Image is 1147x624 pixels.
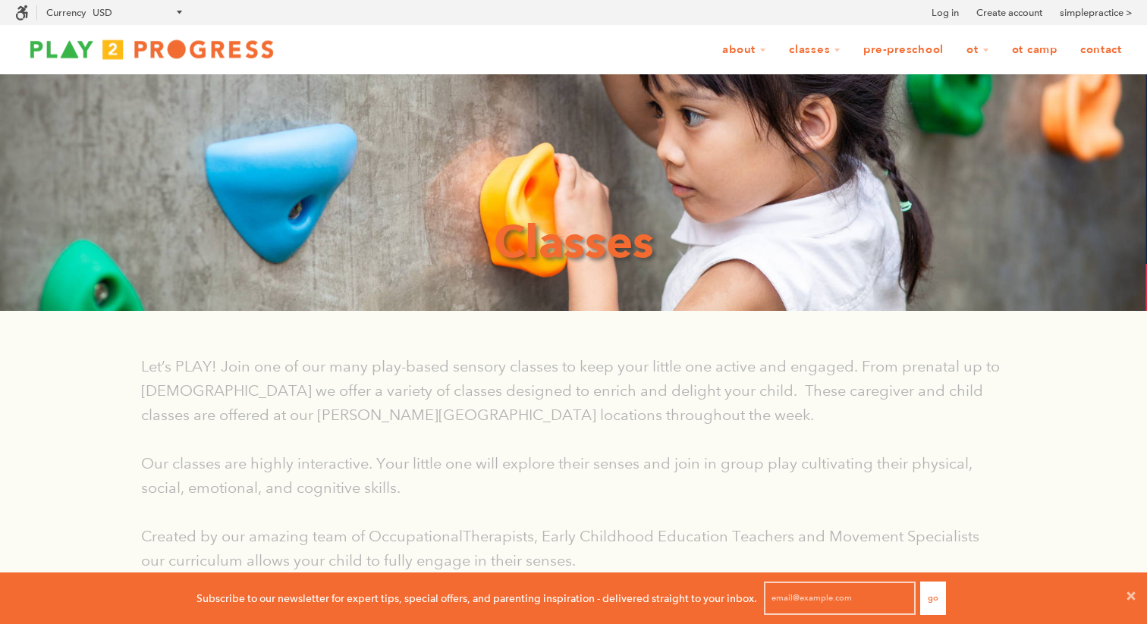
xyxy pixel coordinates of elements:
p: Let’s PLAY! Join one of our many play-based sensory classes to keep your little one active and en... [141,354,1006,427]
a: OT Camp [1002,36,1067,64]
button: Go [920,582,946,615]
input: email@example.com [764,582,916,615]
a: Create account [976,5,1042,20]
a: simplepractice > [1060,5,1132,20]
img: Play2Progress logo [15,34,288,64]
label: Currency [46,7,86,18]
p: Created by our amazing team of OccupationalTherapists, Early Childhood Education Teachers and Mov... [141,524,1006,572]
p: Our classes are highly interactive. Your little one will explore their senses and join in group p... [141,451,1006,500]
a: OT [957,36,999,64]
a: Contact [1070,36,1132,64]
a: Classes [779,36,850,64]
a: Pre-Preschool [853,36,954,64]
p: Subscribe to our newsletter for expert tips, special offers, and parenting inspiration - delivere... [196,590,757,607]
a: About [712,36,776,64]
a: Log in [932,5,959,20]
